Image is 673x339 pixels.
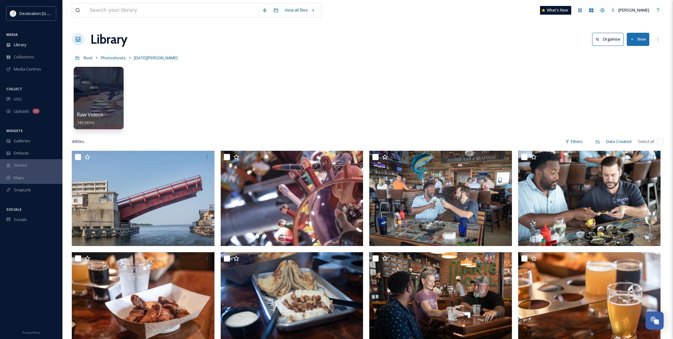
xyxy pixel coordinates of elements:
[77,120,95,125] span: 140 items
[14,187,31,193] span: SnapLink
[603,135,635,148] div: Date Created
[72,139,84,145] span: 49 file s
[14,175,24,181] span: Maps
[134,55,178,61] span: [DATE][PERSON_NAME]
[22,328,40,336] a: Privacy Policy
[14,217,27,223] span: Socials
[134,54,178,61] a: [DATE][PERSON_NAME]
[14,96,22,102] span: UGC
[14,162,27,168] span: Stories
[6,86,22,91] span: COLLECT
[72,151,214,246] img: marina bridge.jpg
[14,150,29,156] span: Embeds
[19,10,81,16] span: Destination [GEOGRAPHIC_DATA]
[562,135,586,148] div: Filters
[627,33,649,46] button: New
[14,108,29,114] span: Uploads
[646,312,664,330] button: Open Chat
[14,42,26,48] span: Library
[369,151,512,246] img: Hunts Oyster Bar 03.jpg
[84,55,93,61] span: Root
[592,33,624,46] button: Organise
[77,112,103,125] a: Raw Videos140 items
[10,10,16,17] img: download.png
[32,109,40,114] div: 1k
[518,151,661,246] img: Hunts Oyster Bar 01.jpg
[77,111,103,118] span: Raw Videos
[6,207,22,212] span: SOCIALS
[86,3,259,17] input: Search your library
[638,139,654,145] span: Select all
[608,4,652,16] a: [PERSON_NAME]
[14,138,31,144] span: Galleries
[101,54,126,61] a: Photoshoots
[14,54,34,60] span: Collections
[101,55,126,61] span: Photoshoots
[14,66,41,72] span: Media Centres
[22,331,40,335] span: Privacy Policy
[221,151,363,246] img: El Weirdo.jpg
[6,128,23,133] span: WIDGETS
[618,7,649,13] span: [PERSON_NAME]
[84,54,93,61] a: Root
[282,4,318,16] a: View all files
[540,6,571,15] a: What's New
[6,32,18,37] span: MEDIA
[91,30,127,49] a: Library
